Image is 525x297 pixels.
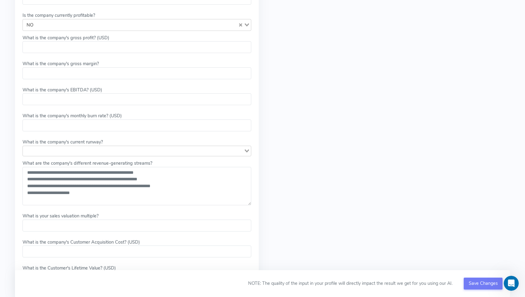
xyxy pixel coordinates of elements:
label: What is the company's current runway? [22,139,103,146]
label: What is the company's Customer Acquisition Cost? (USD) [22,239,140,246]
span: NO [24,21,36,29]
label: What is the company's gross profit? (USD) [22,35,109,41]
label: What is your sales valuation multiple? [22,213,98,220]
input: Search for option [37,21,237,29]
label: Is the company currently profitable? [22,12,95,19]
input: Search for option [23,147,243,155]
button: Save Changes [464,278,502,290]
label: What is the company's EBITDA? (USD) [22,87,102,94]
button: Clear Selected [239,22,242,28]
span: Save Changes [469,280,498,286]
div: Search for option [22,146,251,156]
div: NOTE: The quality of the input in your profile will directly impact the result we get for you usi... [248,280,452,287]
label: What are the company's different revenue-generating streams? [22,160,152,167]
label: What is the Customer's Lifetime Value? (USD) [22,265,116,272]
label: What is the company's gross margin? [22,61,99,67]
label: What is the company's monthly burn rate? (USD) [22,113,122,119]
iframe: Intercom live chat [504,276,519,291]
div: Search for option [22,19,251,31]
